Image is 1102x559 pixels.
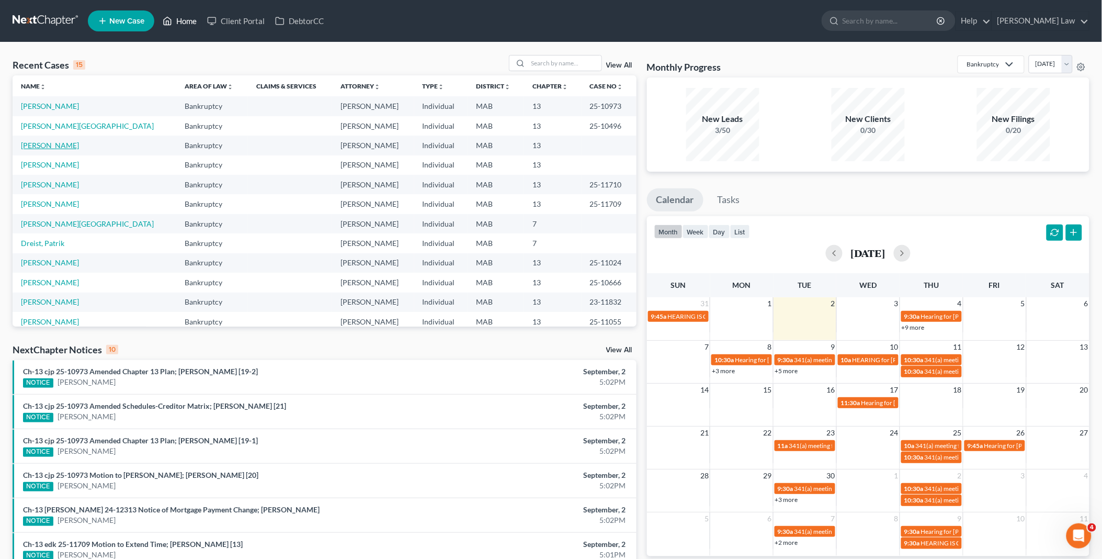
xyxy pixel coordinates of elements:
span: 10:30a [904,367,924,375]
td: Individual [414,194,468,214]
span: 20 [1079,384,1089,396]
td: Bankruptcy [176,233,248,253]
span: 21 [699,427,710,439]
span: 4 [1088,523,1096,532]
span: 26 [1016,427,1026,439]
a: Districtunfold_more [476,82,511,90]
span: HEARING IS CONTINUED for [PERSON_NAME] [668,312,800,320]
span: 15 [763,384,773,396]
td: MAB [468,116,524,136]
span: 27 [1079,427,1089,439]
span: Sun [671,281,686,289]
td: 25-11710 [582,175,637,194]
td: MAB [468,312,524,331]
button: day [709,225,730,239]
a: +3 more [775,496,798,504]
td: Bankruptcy [176,175,248,194]
span: 28 [699,469,710,482]
td: 7 [524,214,582,233]
a: [PERSON_NAME][GEOGRAPHIC_DATA] [21,219,154,228]
div: September, 2 [432,505,626,515]
td: Bankruptcy [176,214,248,233]
td: 13 [524,175,582,194]
div: 15 [73,60,85,70]
div: New Filings [977,113,1050,125]
i: unfold_more [227,84,233,90]
td: Bankruptcy [176,136,248,155]
td: MAB [468,175,524,194]
td: Individual [414,116,468,136]
a: DebtorCC [270,12,329,30]
span: 9:30a [778,485,793,493]
a: [PERSON_NAME] [21,199,79,208]
td: 13 [524,136,582,155]
button: list [730,225,750,239]
span: 341(a) meeting for [PERSON_NAME] [925,453,1026,461]
a: [PERSON_NAME] Law [992,12,1089,30]
span: 9 [957,512,963,525]
td: 25-11709 [582,194,637,214]
h2: [DATE] [851,248,885,259]
i: unfold_more [40,84,46,90]
span: Tue [798,281,812,289]
span: 8 [893,512,900,525]
span: 10:30a [904,485,924,493]
a: [PERSON_NAME] [58,515,116,526]
div: NOTICE [23,413,53,422]
a: [PERSON_NAME] [58,411,116,422]
td: Bankruptcy [176,312,248,331]
span: Hearing for [PERSON_NAME] [921,312,1003,320]
span: 23 [826,427,836,439]
td: Individual [414,136,468,155]
span: 10:30a [714,356,734,364]
a: Ch-13 cjp 25-10973 Motion to [PERSON_NAME]; [PERSON_NAME] [20] [23,471,258,479]
td: 13 [524,312,582,331]
span: 17 [889,384,900,396]
span: 341(a) meeting for [PERSON_NAME] [925,485,1026,493]
span: 11a [778,442,788,450]
span: 19 [1016,384,1026,396]
a: [PERSON_NAME][GEOGRAPHIC_DATA] [21,121,154,130]
span: 5 [703,512,710,525]
button: month [654,225,683,239]
a: Tasks [708,188,749,211]
td: 13 [524,155,582,175]
div: 5:02PM [432,480,626,491]
a: Home [157,12,202,30]
td: [PERSON_NAME] [332,273,414,292]
div: Bankruptcy [967,60,999,69]
a: Typeunfold_more [423,82,445,90]
span: Mon [733,281,751,289]
td: 13 [524,253,582,273]
td: Individual [414,214,468,233]
a: [PERSON_NAME] [58,480,116,491]
td: [PERSON_NAME] [332,194,414,214]
span: 7 [830,512,836,525]
td: Individual [414,96,468,116]
span: 10:30a [904,496,924,504]
div: September, 2 [432,435,626,446]
td: 7 [524,233,582,253]
span: 341(a) meeting for [PERSON_NAME] [794,485,895,493]
td: 23-11832 [582,293,637,312]
span: Hearing for [PERSON_NAME] [735,356,816,364]
a: View All [606,62,632,69]
span: 10a [904,442,915,450]
span: 11 [952,341,963,353]
span: 9 [830,341,836,353]
span: Wed [859,281,877,289]
a: Ch-13 cjp 25-10973 Amended Schedules-Creditor Matrix; [PERSON_NAME] [21] [23,401,286,410]
span: Thu [924,281,939,289]
span: 9:30a [778,528,793,535]
i: unfold_more [438,84,445,90]
a: View All [606,346,632,354]
div: 5:02PM [432,446,626,456]
td: Individual [414,273,468,292]
div: 5:02PM [432,411,626,422]
td: 25-10666 [582,273,637,292]
div: 5:02PM [432,515,626,526]
td: Individual [414,293,468,312]
span: 341(a) meeting for [PERSON_NAME] [794,528,895,535]
span: 341(a) meeting for [PERSON_NAME] [789,442,890,450]
i: unfold_more [374,84,380,90]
